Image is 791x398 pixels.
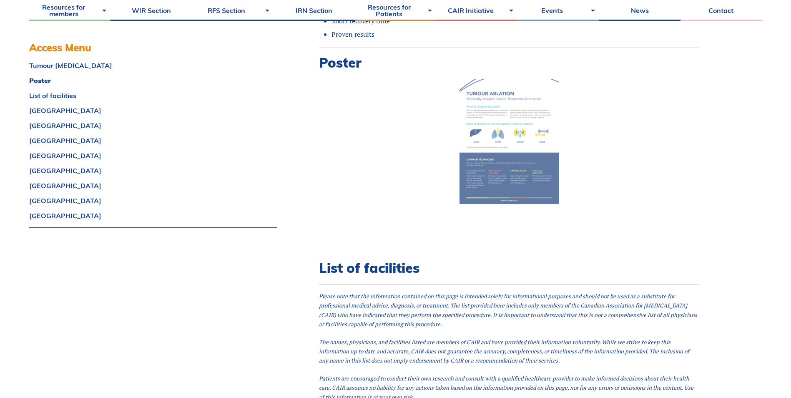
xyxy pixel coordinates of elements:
[29,167,277,174] a: [GEOGRAPHIC_DATA]
[319,338,689,365] span: The names, physicians, and facilities listed are members of CAIR and have provided their informat...
[29,42,277,54] h3: Access Menu
[319,55,699,71] h2: Poster
[319,260,699,276] h2: List of facilities
[29,107,277,114] a: [GEOGRAPHIC_DATA]
[319,292,697,328] span: Please note that the information contained on this page is intended solely for informational purp...
[29,212,277,219] a: [GEOGRAPHIC_DATA]
[29,92,277,99] a: List of facilities
[29,197,277,204] a: [GEOGRAPHIC_DATA]
[29,77,277,84] a: Poster
[29,182,277,189] a: [GEOGRAPHIC_DATA]
[331,16,699,25] li: Short recovery time
[29,122,277,129] a: [GEOGRAPHIC_DATA]
[29,137,277,144] a: [GEOGRAPHIC_DATA]
[331,30,699,39] li: Proven results
[29,62,277,69] a: Tumour [MEDICAL_DATA]
[29,152,277,159] a: [GEOGRAPHIC_DATA]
